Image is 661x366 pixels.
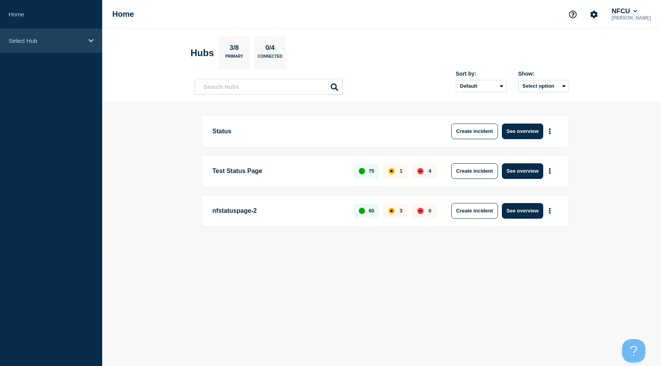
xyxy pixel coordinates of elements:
p: Test Status Page [213,163,346,179]
button: Select option [518,80,569,92]
button: See overview [502,203,543,219]
div: Sort by: [456,71,507,77]
p: 60 [369,208,374,214]
button: Create incident [451,163,498,179]
h1: Home [112,10,134,19]
div: up [359,208,365,214]
p: 75 [369,168,374,174]
div: affected [388,208,395,214]
button: Support [565,6,581,23]
button: More actions [545,164,555,178]
p: 3 [400,208,402,214]
p: Status [213,124,428,139]
p: 4 [429,168,431,174]
button: More actions [545,203,555,218]
div: down [417,208,424,214]
p: 0/4 [262,44,278,54]
p: [PERSON_NAME] [610,15,652,21]
p: 0 [429,208,431,214]
p: Select Hub [9,37,83,44]
button: NFCU [610,7,639,15]
div: down [417,168,424,174]
input: Search Hubs [195,79,343,95]
iframe: Help Scout Beacon - Open [622,339,645,362]
p: nfstatuspage-2 [213,203,346,219]
button: Create incident [451,203,498,219]
button: More actions [545,124,555,138]
p: Connected [258,54,282,62]
div: affected [388,168,395,174]
p: 1 [400,168,402,174]
p: Primary [225,54,243,62]
button: See overview [502,124,543,139]
button: Create incident [451,124,498,139]
select: Sort by [456,80,507,92]
p: 3/8 [227,44,242,54]
div: up [359,168,365,174]
button: Account settings [586,6,602,23]
div: Show: [518,71,569,77]
button: See overview [502,163,543,179]
h2: Hubs [191,48,214,58]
